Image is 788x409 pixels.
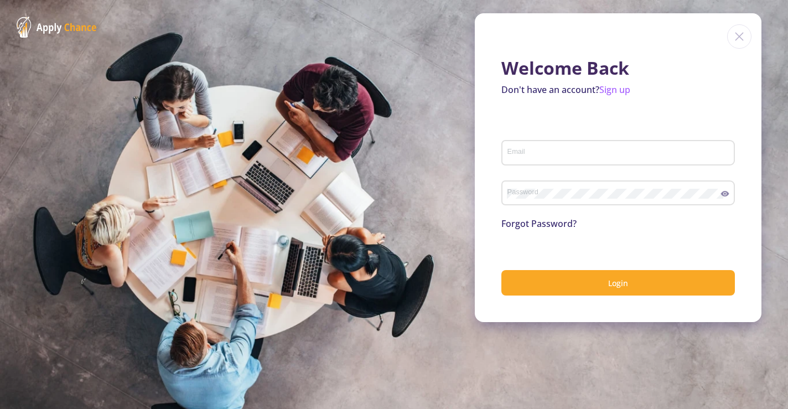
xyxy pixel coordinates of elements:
[17,17,97,38] img: ApplyChance Logo
[501,83,735,96] p: Don't have an account?
[501,270,735,296] button: Login
[501,58,735,79] h1: Welcome Back
[599,84,630,96] a: Sign up
[501,218,577,230] a: Forgot Password?
[727,24,751,49] img: close icon
[608,278,628,288] span: Login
